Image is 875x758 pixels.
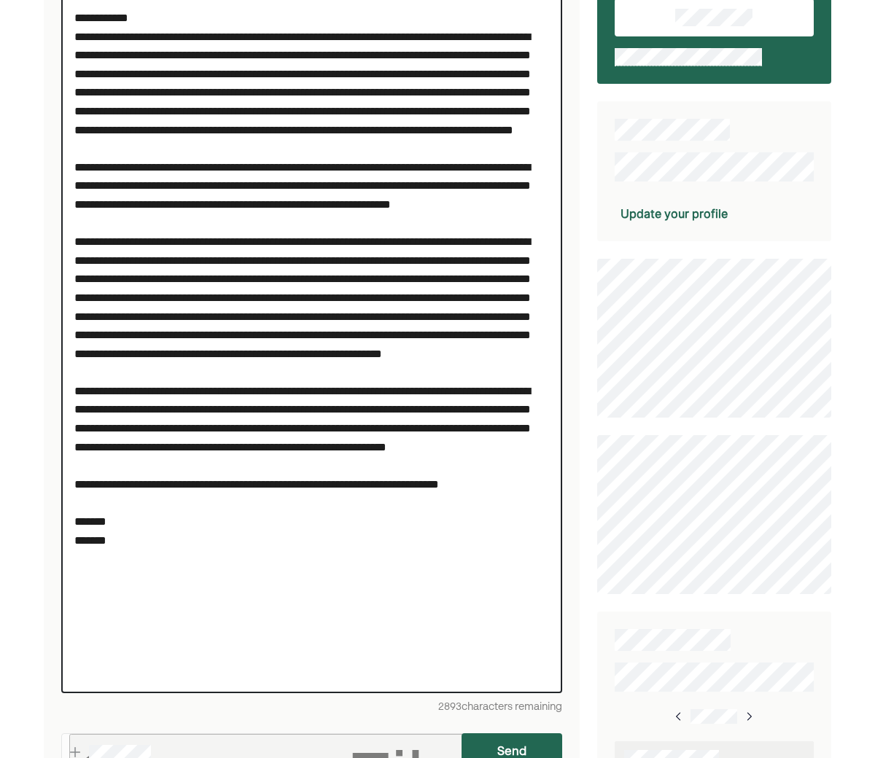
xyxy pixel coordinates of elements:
img: right-arrow [743,711,755,722]
div: 2893 characters remaining [61,699,562,715]
img: right-arrow [673,711,685,722]
div: Update your profile [621,205,728,222]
